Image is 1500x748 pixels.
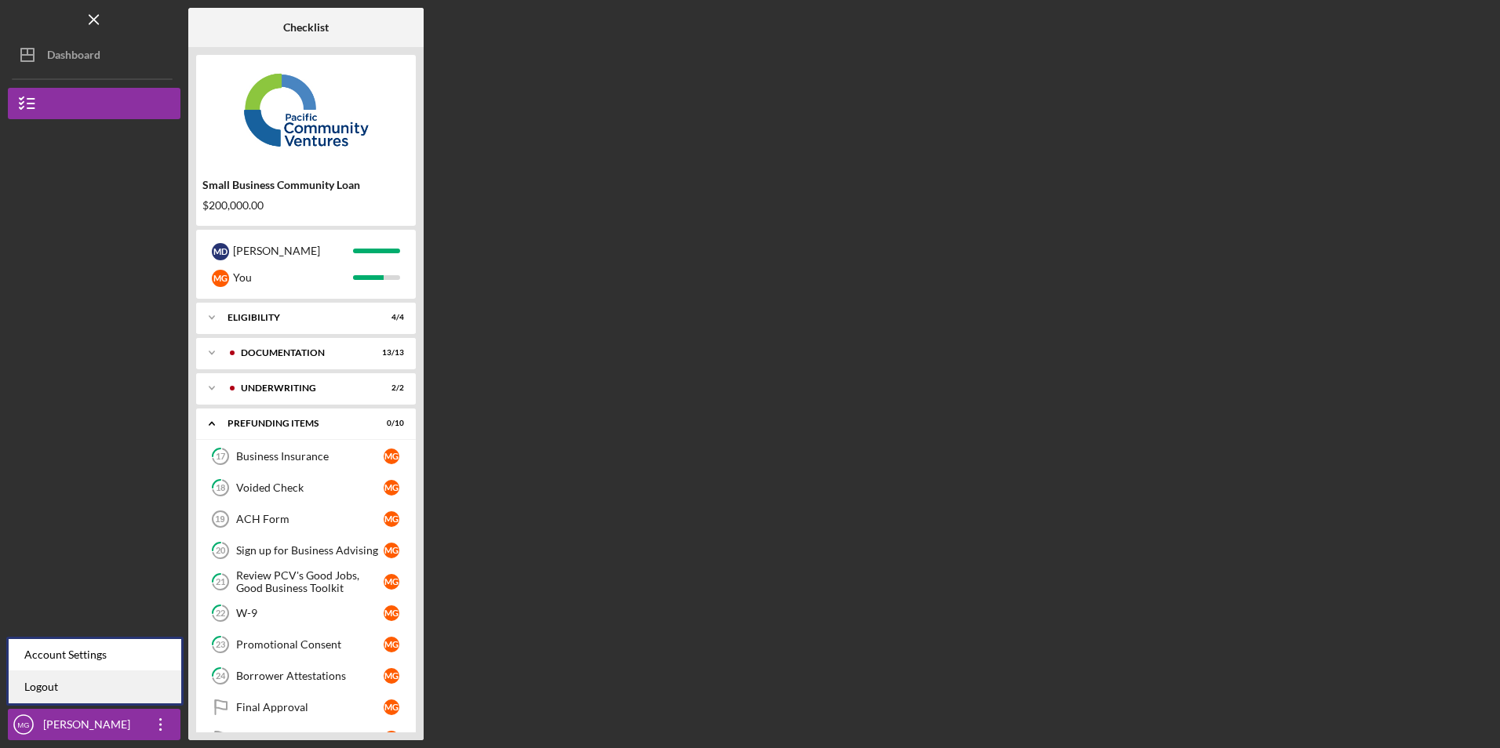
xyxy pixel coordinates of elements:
text: MG [17,721,29,729]
a: 17Business InsuranceMG [204,441,408,472]
div: 0 / 10 [376,419,404,428]
div: M G [384,699,399,715]
tspan: 24 [216,671,226,681]
tspan: 20 [216,546,226,556]
div: 2 / 2 [376,383,404,393]
div: M G [384,574,399,590]
a: 19ACH FormMG [204,503,408,535]
a: 20Sign up for Business AdvisingMG [204,535,408,566]
div: ACH Form [236,513,384,525]
div: M G [384,637,399,652]
div: M G [212,270,229,287]
div: M G [384,668,399,684]
a: Logout [9,671,181,703]
img: Product logo [196,63,416,157]
div: W-9 [236,607,384,619]
div: 13 / 13 [376,348,404,358]
div: $200,000.00 [202,199,410,212]
tspan: 23 [216,640,225,650]
div: M G [384,605,399,621]
a: 24Borrower AttestationsMG [204,660,408,692]
div: You [233,264,353,291]
div: M G [384,543,399,558]
tspan: 21 [216,577,225,587]
button: Dashboard [8,39,180,71]
div: Sign up for Business Advising [236,544,384,557]
a: 23Promotional ConsentMG [204,629,408,660]
div: [PERSON_NAME] [39,709,141,744]
tspan: 17 [216,452,226,462]
div: Promotional Consent [236,638,384,651]
div: M D [212,243,229,260]
button: MG[PERSON_NAME] [8,709,180,740]
div: 4 / 4 [376,313,404,322]
div: Account Settings [9,639,181,671]
tspan: 18 [216,483,225,493]
div: M G [384,448,399,464]
tspan: 22 [216,608,225,619]
div: M G [384,731,399,746]
a: 21Review PCV's Good Jobs, Good Business ToolkitMG [204,566,408,597]
tspan: 19 [215,514,224,524]
div: Voided Check [236,481,384,494]
div: Borrower Attestations [236,670,384,682]
div: Small Business Community Loan [202,179,410,191]
div: Final Approval [236,701,384,714]
a: 22W-9MG [204,597,408,629]
div: M G [384,480,399,496]
a: Final ApprovalMG [204,692,408,723]
b: Checklist [283,21,329,34]
div: Business Insurance [236,450,384,463]
a: 18Voided CheckMG [204,472,408,503]
div: Dashboard [47,39,100,74]
div: M G [384,511,399,527]
div: Documentation [241,348,365,358]
div: Eligibility [228,313,365,322]
div: [PERSON_NAME] [233,238,353,264]
div: Underwriting [241,383,365,393]
div: Review PCV's Good Jobs, Good Business Toolkit [236,569,384,594]
div: Prefunding Items [228,419,365,428]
